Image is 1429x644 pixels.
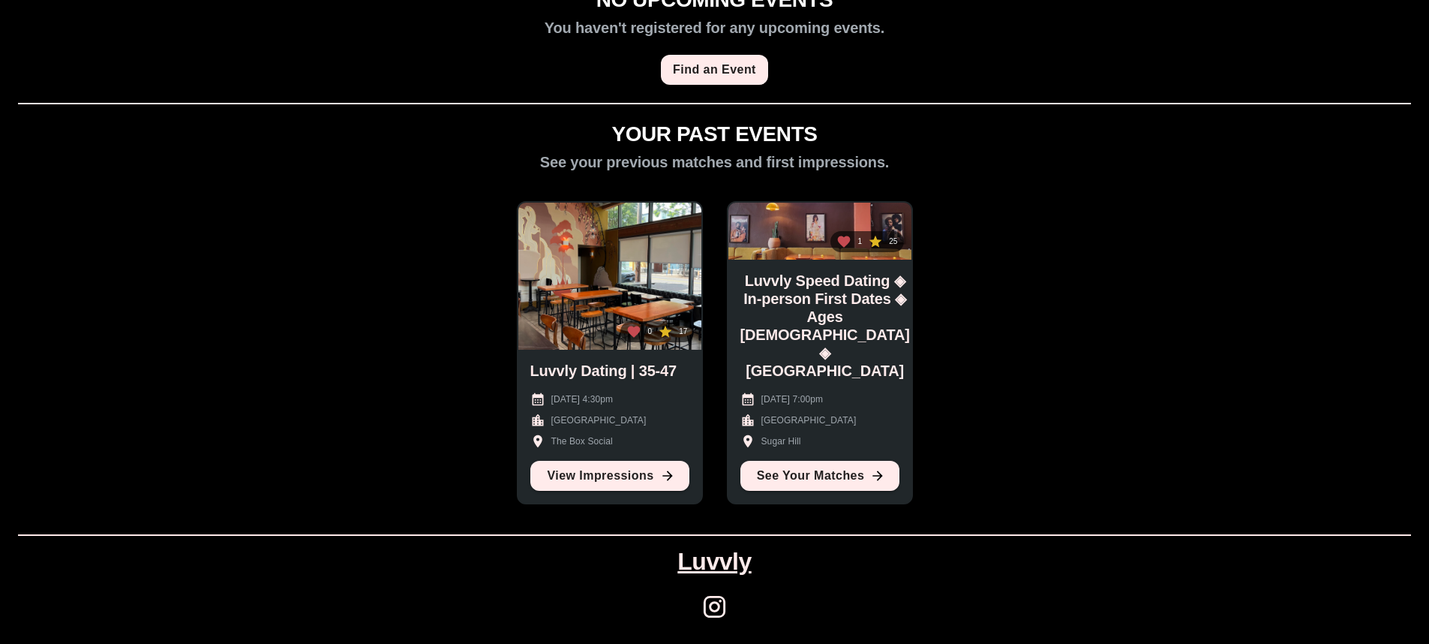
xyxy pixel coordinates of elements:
p: 25 [889,236,897,247]
h2: Luvvly Dating | 35-47 [530,362,677,380]
a: View Impressions [530,461,689,491]
p: [DATE] 7:00pm [761,393,824,406]
p: [GEOGRAPHIC_DATA] [761,414,857,427]
p: 17 [679,327,687,337]
p: 1 [857,236,862,247]
p: [DATE] 4:30pm [551,393,614,406]
h1: YOUR PAST EVENTS [611,122,817,147]
p: Sugar Hill [761,435,801,448]
a: Luvvly [677,548,751,576]
p: [GEOGRAPHIC_DATA] [551,414,647,427]
h2: See your previous matches and first impressions. [540,153,890,171]
p: 0 [647,327,652,337]
h2: Luvvly Speed Dating ◈ In-person First Dates ◈ Ages [DEMOGRAPHIC_DATA] ◈ [GEOGRAPHIC_DATA] [740,272,910,380]
a: Find an Event [661,55,768,85]
p: The Box Social [551,435,613,448]
a: See Your Matches [740,461,899,491]
h2: You haven't registered for any upcoming events. [545,19,884,49]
